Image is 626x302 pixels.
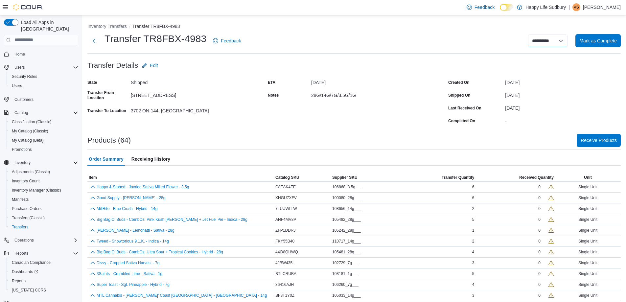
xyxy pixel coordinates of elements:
[555,226,621,234] div: Single Unit
[538,260,541,266] div: 0
[14,160,31,165] span: Inventory
[7,276,81,286] button: Reports
[555,281,621,289] div: Single Unit
[12,178,40,184] span: Inventory Count
[575,34,621,47] button: Mark as Complete
[464,1,497,14] a: Feedback
[275,184,296,190] span: C8EAK4EE
[12,83,22,88] span: Users
[12,249,31,257] button: Reports
[538,184,541,190] div: 0
[555,183,621,191] div: Single Unit
[12,96,36,104] a: Customers
[584,175,591,180] span: Unit
[9,136,46,144] a: My Catalog (Beta)
[472,293,475,298] span: 3
[332,228,361,233] span: 105242_28g___
[7,176,81,186] button: Inventory Count
[87,80,97,85] label: State
[472,260,475,266] span: 3
[9,277,28,285] a: Reports
[9,82,78,90] span: Users
[475,4,495,11] span: Feedback
[472,239,475,244] span: 2
[472,217,475,222] span: 5
[221,37,241,44] span: Feedback
[12,159,78,167] span: Inventory
[18,19,78,32] span: Load All Apps in [GEOGRAPHIC_DATA]
[275,271,296,276] span: BTLCRUBA
[505,90,621,98] div: [DATE]
[97,250,223,254] button: Big Bag O' Buds - CombOz: Ultra Sour + Tropical Cookies - Hybrid - 28g
[12,197,29,202] span: Manifests
[97,185,189,189] button: Happy & Stoned - Joyride Sativa Milled Flower - 3.5g
[9,127,51,135] a: My Catalog (Classic)
[311,90,399,98] div: 28G/14G/7G/3.5G/1G
[475,174,555,181] button: Received Quantity
[472,249,475,255] span: 4
[538,271,541,276] div: 0
[12,169,50,174] span: Adjustments (Classic)
[12,260,51,265] span: Canadian Compliance
[332,206,361,211] span: 108656_14g___
[12,147,32,152] span: Promotions
[9,118,54,126] a: Classification (Classic)
[9,205,78,213] span: Purchase Orders
[132,24,180,29] button: Transfer TR8FBX-4983
[87,34,101,47] button: Next
[9,186,78,194] span: Inventory Manager (Classic)
[7,195,81,204] button: Manifests
[12,288,46,293] span: [US_STATE] CCRS
[472,282,475,287] span: 4
[9,214,47,222] a: Transfers (Classic)
[12,109,31,117] button: Catalog
[275,175,299,180] span: Catalog SKU
[579,37,617,44] span: Mark as Complete
[150,62,158,69] span: Edit
[538,293,541,298] div: 0
[275,217,296,222] span: ANF4MV8P
[9,223,31,231] a: Transfers
[12,63,27,71] button: Users
[448,93,470,98] label: Shipped On
[448,105,481,111] label: Last Received On
[7,222,81,232] button: Transfers
[9,73,40,81] a: Security Roles
[538,228,541,233] div: 0
[89,152,124,166] span: Order Summary
[9,259,53,267] a: Canadian Compliance
[12,188,61,193] span: Inventory Manager (Classic)
[139,59,160,72] button: Edit
[12,159,33,167] button: Inventory
[275,239,294,244] span: FKY55B40
[9,73,78,81] span: Security Roles
[583,3,621,11] p: [PERSON_NAME]
[9,223,78,231] span: Transfers
[7,81,81,90] button: Users
[97,261,159,265] button: Divvy - Cropped Sativa Harvest - 7g
[311,77,399,85] div: [DATE]
[9,168,78,176] span: Adjustments (Classic)
[7,267,81,276] a: Dashboards
[472,184,475,190] span: 6
[9,196,31,203] a: Manifests
[555,194,621,202] div: Single Unit
[9,286,78,294] span: Washington CCRS
[505,103,621,111] div: [DATE]
[331,174,400,181] button: Supplier SKU
[274,174,331,181] button: Catalog SKU
[9,146,35,153] a: Promotions
[9,118,78,126] span: Classification (Classic)
[275,195,297,200] span: XHGU7XFV
[275,282,294,287] span: 36416AJH
[131,77,219,85] div: Shipped
[12,95,78,103] span: Customers
[581,137,617,144] span: Receive Products
[1,49,81,59] button: Home
[555,291,621,299] div: Single Unit
[9,177,42,185] a: Inventory Count
[555,174,621,181] button: Unit
[9,82,25,90] a: Users
[472,271,475,276] span: 5
[12,249,78,257] span: Reports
